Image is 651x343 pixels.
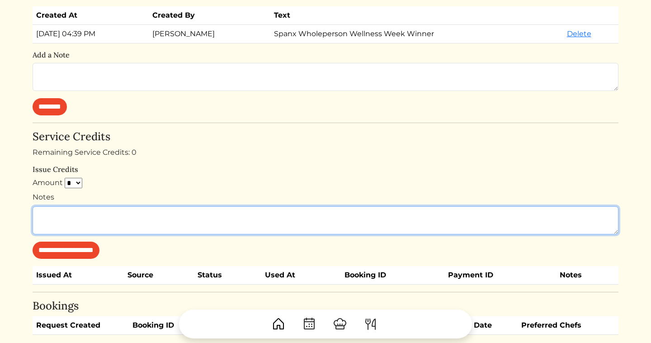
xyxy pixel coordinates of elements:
[261,266,341,285] th: Used At
[33,130,618,143] h4: Service Credits
[33,6,149,25] th: Created At
[33,24,149,43] td: [DATE] 04:39 PM
[444,266,556,285] th: Payment ID
[556,266,618,285] th: Notes
[271,317,286,331] img: House-9bf13187bcbb5817f509fe5e7408150f90897510c4275e13d0d5fca38e0b5951.svg
[124,266,194,285] th: Source
[194,266,261,285] th: Status
[149,24,270,43] td: [PERSON_NAME]
[33,300,618,313] h4: Bookings
[363,317,378,331] img: ForkKnife-55491504ffdb50bab0c1e09e7649658475375261d09fd45db06cec23bce548bf.svg
[33,51,618,59] h6: Add a Note
[302,317,316,331] img: CalendarDots-5bcf9d9080389f2a281d69619e1c85352834be518fbc73d9501aef674afc0d57.svg
[33,266,124,285] th: Issued At
[33,192,54,203] label: Notes
[341,266,444,285] th: Booking ID
[149,6,270,25] th: Created By
[270,6,563,25] th: Text
[33,177,63,188] label: Amount
[333,317,347,331] img: ChefHat-a374fb509e4f37eb0702ca99f5f64f3b6956810f32a249b33092029f8484b388.svg
[567,29,591,38] a: Delete
[270,24,563,43] td: Spanx Wholeperson Wellness Week Winner
[33,165,618,174] h6: Issue Credits
[33,147,618,158] div: Remaining Service Credits: 0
